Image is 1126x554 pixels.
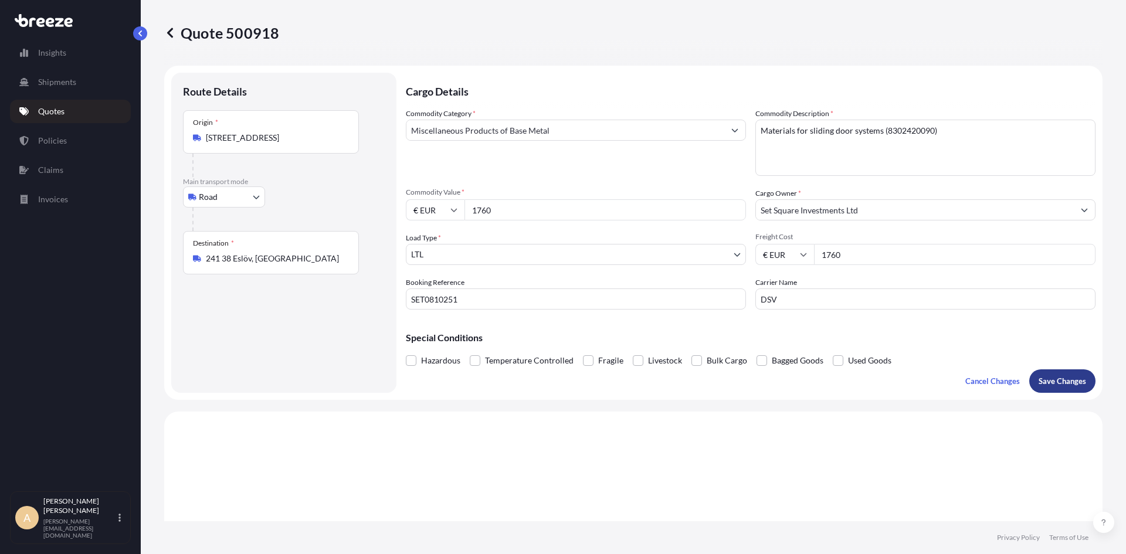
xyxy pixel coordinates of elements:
input: Select a commodity type [406,120,724,141]
p: Save Changes [1039,375,1086,387]
span: Bagged Goods [772,352,823,369]
span: LTL [411,249,423,260]
span: Commodity Value [406,188,746,197]
span: Freight Cost [755,232,1096,242]
a: Quotes [10,100,131,123]
span: Bulk Cargo [707,352,747,369]
span: Fragile [598,352,623,369]
input: Full name [756,199,1074,220]
p: Cancel Changes [965,375,1020,387]
p: Special Conditions [406,333,1096,342]
label: Cargo Owner [755,188,801,199]
button: Show suggestions [724,120,745,141]
input: Origin [206,132,344,144]
label: Commodity Category [406,108,476,120]
p: Main transport mode [183,177,385,186]
span: A [23,512,30,524]
a: Privacy Policy [997,533,1040,542]
p: [PERSON_NAME][EMAIL_ADDRESS][DOMAIN_NAME] [43,518,116,539]
label: Carrier Name [755,277,797,288]
p: Route Details [183,84,247,98]
p: Quote 500918 [164,23,279,42]
input: Your internal reference [406,288,746,310]
p: Insights [38,47,66,59]
button: LTL [406,244,746,265]
input: Destination [206,253,344,264]
span: Used Goods [848,352,891,369]
a: Invoices [10,188,131,211]
p: Quotes [38,106,65,117]
button: Select transport [183,186,265,208]
button: Cancel Changes [956,369,1029,393]
textarea: Materials for sliding door systems (8302420090) [755,120,1096,176]
input: Enter amount [814,244,1096,265]
span: Road [199,191,218,203]
button: Show suggestions [1074,199,1095,220]
label: Commodity Description [755,108,833,120]
p: Policies [38,135,67,147]
p: Invoices [38,193,68,205]
a: Shipments [10,70,131,94]
label: Booking Reference [406,277,464,288]
input: Type amount [464,199,746,220]
span: Hazardous [421,352,460,369]
span: Temperature Controlled [485,352,574,369]
a: Claims [10,158,131,182]
span: Livestock [648,352,682,369]
a: Policies [10,129,131,152]
p: [PERSON_NAME] [PERSON_NAME] [43,497,116,515]
div: Destination [193,239,234,248]
a: Insights [10,41,131,64]
input: Enter name [755,288,1096,310]
p: Shipments [38,76,76,88]
button: Save Changes [1029,369,1096,393]
p: Cargo Details [406,73,1096,108]
a: Terms of Use [1049,533,1088,542]
span: Load Type [406,232,441,244]
div: Origin [193,118,218,127]
p: Claims [38,164,63,176]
